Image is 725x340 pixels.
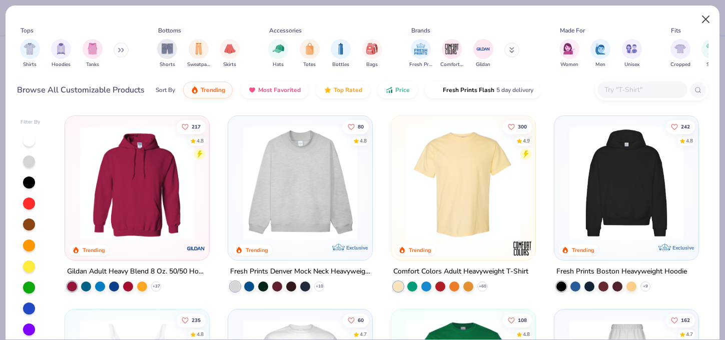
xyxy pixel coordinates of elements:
[51,39,71,68] button: filter button
[622,39,642,68] button: filter button
[223,61,236,68] span: Skirts
[559,39,579,68] button: filter button
[523,330,530,338] div: 4.8
[444,41,459,56] img: Comfort Colors Image
[192,317,201,322] span: 235
[335,43,346,54] img: Bottles Image
[220,39,240,68] button: filter button
[201,86,225,94] span: Trending
[496,84,533,96] span: 5 day delivery
[83,39,103,68] button: filter button
[258,86,301,94] span: Most Favorited
[624,61,639,68] span: Unisex
[24,43,36,54] img: Shirts Image
[51,39,71,68] div: filter for Hoodies
[595,43,606,54] img: Men Image
[666,313,695,327] button: Like
[248,86,256,94] img: most_fav.gif
[220,39,240,68] div: filter for Skirts
[230,265,370,278] div: Fresh Prints Denver Mock Neck Heavyweight Sweatshirt
[158,26,181,35] div: Bottoms
[666,119,695,133] button: Like
[518,124,527,129] span: 300
[362,39,382,68] div: filter for Bags
[360,137,367,144] div: 4.8
[701,39,721,68] button: filter button
[20,39,40,68] div: filter for Shirts
[670,39,690,68] div: filter for Cropped
[316,81,370,98] button: Top Rated
[671,26,681,35] div: Fits
[686,137,693,144] div: 4.8
[686,330,693,338] div: 4.7
[87,43,98,54] img: Tanks Image
[595,61,605,68] span: Men
[393,265,528,278] div: Comfort Colors Adult Heavyweight T-Shirt
[590,39,610,68] div: filter for Men
[362,39,382,68] button: filter button
[360,330,367,338] div: 4.7
[156,85,175,94] div: Sort By
[560,26,585,35] div: Made For
[681,317,690,322] span: 162
[696,10,715,29] button: Close
[440,39,463,68] button: filter button
[86,61,99,68] span: Tanks
[440,39,463,68] div: filter for Comfort Colors
[378,81,417,98] button: Price
[590,39,610,68] button: filter button
[358,124,364,129] span: 80
[413,41,428,56] img: Fresh Prints Image
[395,86,410,94] span: Price
[75,126,199,240] img: 01756b78-01f6-4cc6-8d8a-3c30c1a0c8ac
[473,39,493,68] div: filter for Gildan
[177,313,206,327] button: Like
[316,283,323,289] span: + 10
[83,39,103,68] div: filter for Tanks
[162,43,173,54] img: Shorts Image
[409,39,432,68] div: filter for Fresh Prints
[268,39,288,68] button: filter button
[366,61,378,68] span: Bags
[343,119,369,133] button: Like
[21,118,41,126] div: Filter By
[273,61,284,68] span: Hats
[224,43,236,54] img: Skirts Image
[67,265,207,278] div: Gildan Adult Heavy Blend 8 Oz. 50/50 Hooded Sweatshirt
[187,39,210,68] div: filter for Sweatpants
[560,61,578,68] span: Women
[411,26,430,35] div: Brands
[476,41,491,56] img: Gildan Image
[672,244,694,251] span: Exclusive
[193,43,204,54] img: Sweatpants Image
[332,61,349,68] span: Bottles
[559,39,579,68] div: filter for Women
[197,330,204,338] div: 4.8
[366,43,377,54] img: Bags Image
[197,137,204,144] div: 4.8
[23,61,37,68] span: Shirts
[300,39,320,68] button: filter button
[331,39,351,68] button: filter button
[670,39,690,68] button: filter button
[183,81,233,98] button: Trending
[603,84,680,95] input: Try "T-Shirt"
[187,39,210,68] button: filter button
[192,124,201,129] span: 217
[160,61,175,68] span: Shorts
[17,84,145,96] div: Browse All Customizable Products
[643,283,648,289] span: + 9
[479,283,486,289] span: + 60
[622,39,642,68] div: filter for Unisex
[346,244,368,251] span: Exclusive
[706,61,716,68] span: Slim
[440,61,463,68] span: Comfort Colors
[238,126,362,240] img: f5d85501-0dbb-4ee4-b115-c08fa3845d83
[268,39,288,68] div: filter for Hats
[157,39,177,68] button: filter button
[503,313,532,327] button: Like
[476,61,490,68] span: Gildan
[706,43,717,54] img: Slim Image
[269,26,302,35] div: Accessories
[473,39,493,68] button: filter button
